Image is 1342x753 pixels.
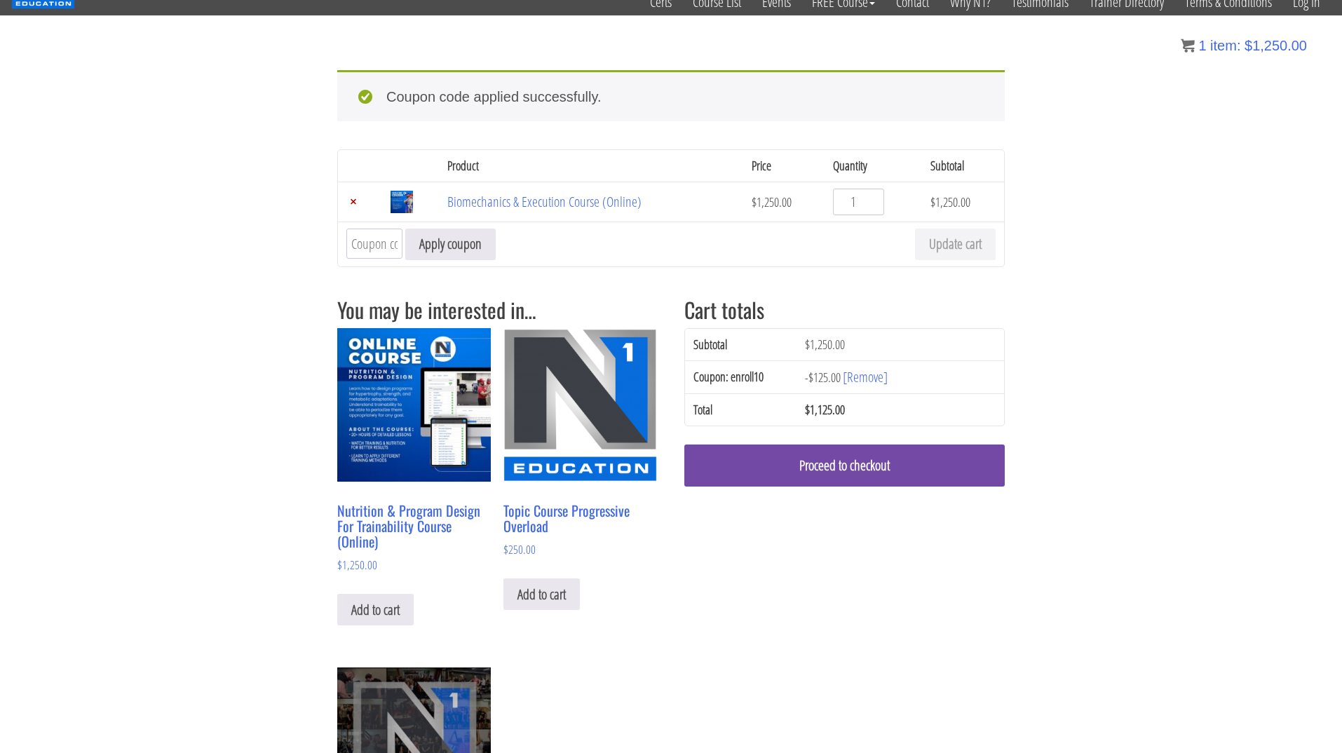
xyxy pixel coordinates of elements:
a: Nutrition & Program Design For Trainability Course (Online) $1,250.00 [337,328,491,574]
a: Add to cart: “Topic Course Progressive Overload” [503,578,580,610]
img: icon11.png [1181,39,1195,53]
div: Coupon code applied successfully. [337,70,1005,121]
span: $ [805,401,810,418]
h2: You may be interested in… [337,298,658,321]
a: Add to cart: “Nutrition & Program Design For Trainability Course (Online)” [337,594,414,625]
th: Quantity [825,150,922,182]
button: Update cart [915,229,996,260]
h2: Nutrition & Program Design For Trainability Course (Online) [337,496,491,556]
td: - [797,360,1004,393]
a: Biomechanics & Execution Course (Online) [447,192,642,211]
bdi: 1,125.00 [805,401,845,418]
bdi: 250.00 [503,541,536,557]
th: Coupon: enroll10 [685,360,797,393]
bdi: 1,250.00 [805,336,845,353]
span: $ [805,336,810,353]
th: Subtotal [685,329,797,360]
h2: Topic Course Progressive Overload [503,496,657,541]
span: 1 [1198,38,1206,53]
span: $ [337,557,342,573]
span: 125.00 [808,369,841,386]
input: Product quantity [833,189,884,215]
input: Coupon code [346,229,402,259]
a: Remove Biomechanics & Execution Course (Online) from cart [346,195,360,209]
button: Apply coupon [405,229,496,260]
span: $ [930,194,935,210]
th: Total [685,393,797,426]
img: Topic Course Progressive Overload [503,328,657,482]
img: Biomechanics & Execution Course (Online) [391,191,413,213]
bdi: 1,250.00 [752,194,792,210]
a: Topic Course Progressive Overload $250.00 [503,328,657,559]
a: Proceed to checkout [684,445,1005,487]
h2: Cart totals [684,298,1005,321]
span: $ [808,369,813,386]
span: item: [1210,38,1240,53]
span: $ [752,194,757,210]
a: 1 item: $1,250.00 [1181,38,1307,53]
th: Subtotal [922,150,1004,182]
th: Price [743,150,825,182]
span: $ [1245,38,1252,53]
span: $ [503,541,508,557]
img: Nutrition & Program Design For Trainability Course (Online) [337,328,491,482]
bdi: 1,250.00 [337,557,377,573]
bdi: 1,250.00 [930,194,970,210]
th: Product [439,150,743,182]
a: Remove enroll10 coupon [843,367,888,386]
bdi: 1,250.00 [1245,38,1307,53]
